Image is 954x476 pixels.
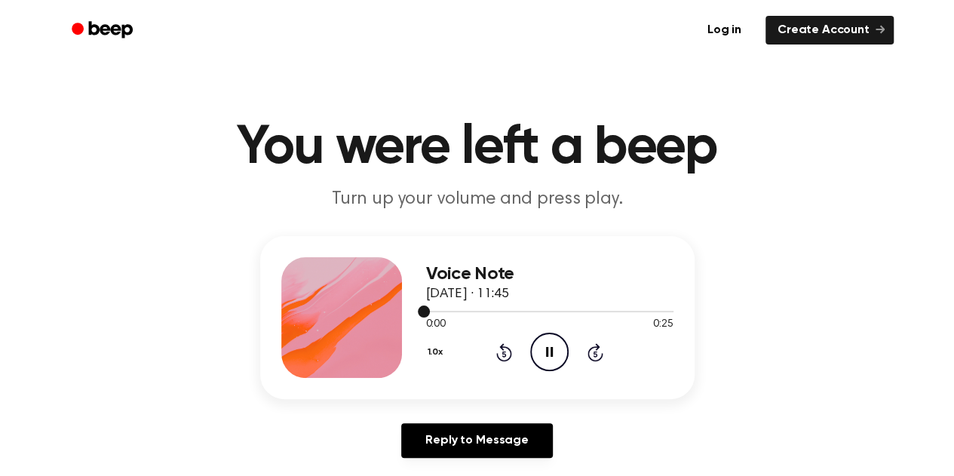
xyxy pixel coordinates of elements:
button: 1.0x [426,339,449,365]
p: Turn up your volume and press play. [188,187,767,212]
span: 0:00 [426,317,446,333]
span: [DATE] · 11:45 [426,287,509,301]
a: Log in [692,13,756,48]
a: Beep [61,16,146,45]
h1: You were left a beep [91,121,864,175]
span: 0:25 [653,317,673,333]
h3: Voice Note [426,264,673,284]
a: Reply to Message [401,423,552,458]
a: Create Account [765,16,894,45]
